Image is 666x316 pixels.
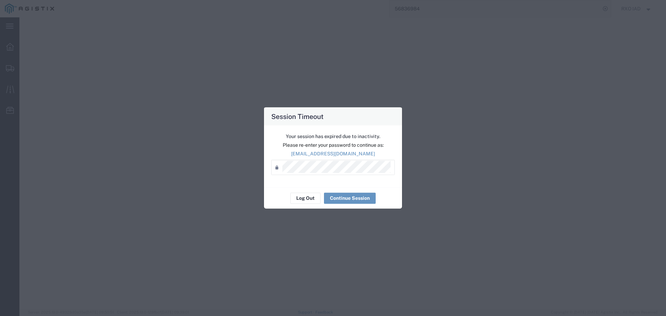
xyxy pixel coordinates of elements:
[271,111,324,121] h4: Session Timeout
[271,133,395,140] p: Your session has expired due to inactivity.
[271,150,395,157] p: [EMAIL_ADDRESS][DOMAIN_NAME]
[324,193,376,204] button: Continue Session
[290,193,321,204] button: Log Out
[271,141,395,148] p: Please re-enter your password to continue as:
